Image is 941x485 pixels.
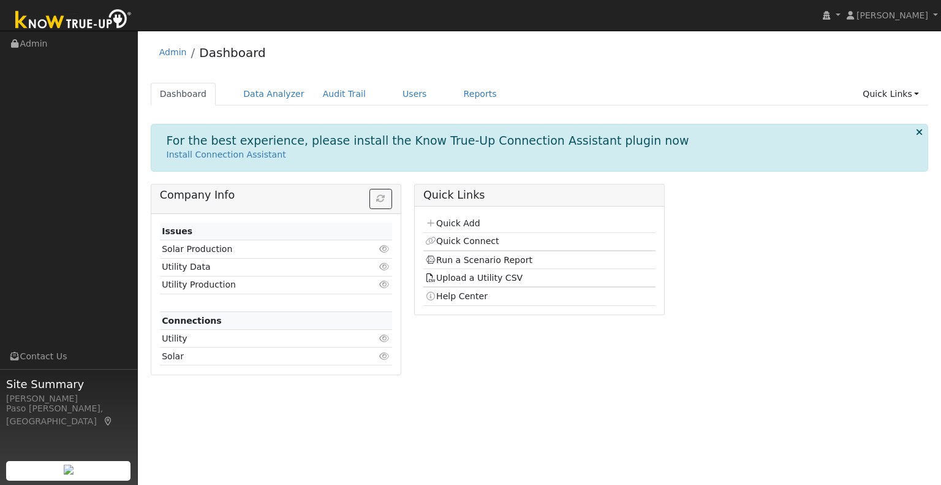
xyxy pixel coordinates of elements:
[425,273,523,283] a: Upload a Utility CSV
[167,134,689,148] h1: For the best experience, please install the Know True-Up Connection Assistant plugin now
[162,316,222,326] strong: Connections
[159,47,187,57] a: Admin
[234,83,314,105] a: Data Analyzer
[6,392,131,405] div: [PERSON_NAME]
[853,83,928,105] a: Quick Links
[6,376,131,392] span: Site Summary
[160,276,355,294] td: Utility Production
[425,218,480,228] a: Quick Add
[151,83,216,105] a: Dashboard
[167,150,286,159] a: Install Connection Assistant
[6,402,131,428] div: Paso [PERSON_NAME], [GEOGRAPHIC_DATA]
[379,280,390,289] i: Click to view
[160,330,355,348] td: Utility
[199,45,266,60] a: Dashboard
[856,10,928,20] span: [PERSON_NAME]
[160,258,355,276] td: Utility Data
[162,226,192,236] strong: Issues
[103,416,114,426] a: Map
[160,189,392,202] h5: Company Info
[160,240,355,258] td: Solar Production
[455,83,506,105] a: Reports
[379,352,390,361] i: Click to view
[160,348,355,365] td: Solar
[393,83,436,105] a: Users
[379,334,390,343] i: Click to view
[379,262,390,271] i: Click to view
[314,83,375,105] a: Audit Trail
[425,291,488,301] a: Help Center
[64,465,74,475] img: retrieve
[425,255,532,265] a: Run a Scenario Report
[423,189,656,202] h5: Quick Links
[425,236,499,246] a: Quick Connect
[9,7,138,34] img: Know True-Up
[379,245,390,253] i: Click to view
